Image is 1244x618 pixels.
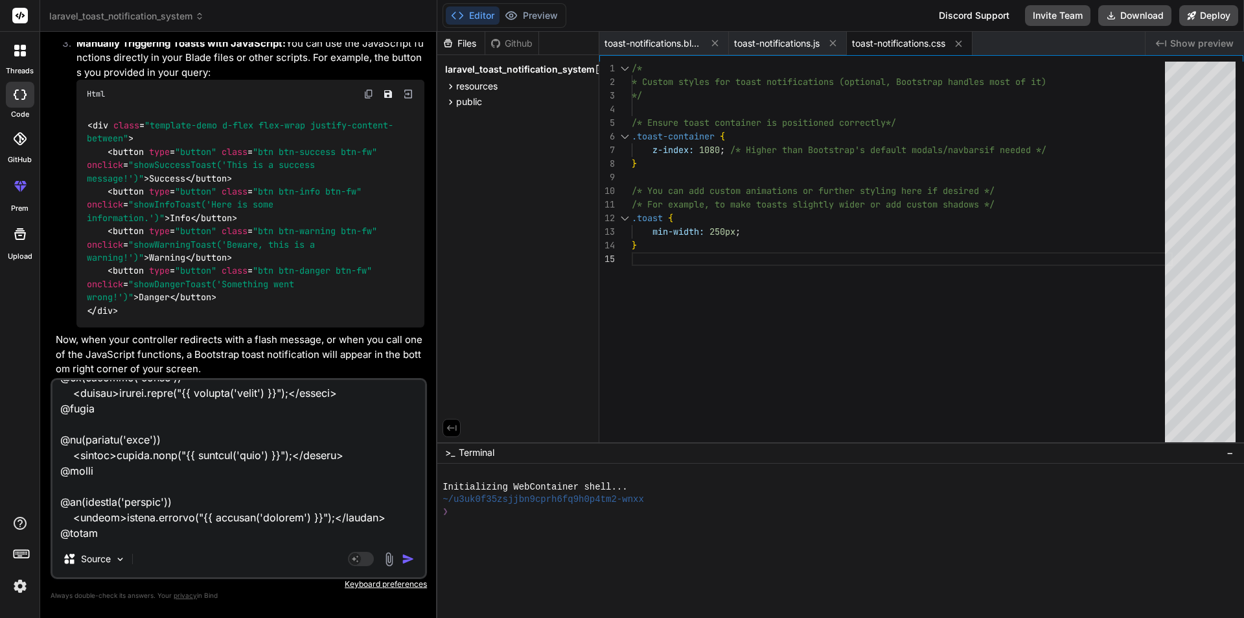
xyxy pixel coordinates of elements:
[93,119,108,131] span: div
[500,6,563,25] button: Preview
[891,185,995,196] span: g here if desired */
[632,212,663,224] span: .toast
[599,143,615,157] div: 7
[52,380,425,541] textarea: lorem IpsumdoloRsitametco adipisc Elitseddoe { temporinc $utlaboreeTdol; magnaa enimadmi __veniam...
[599,184,615,198] div: 10
[149,226,170,237] span: type
[253,226,377,237] span: "btn btn-warning btn-fw"
[87,160,123,171] span: onclick
[253,265,372,277] span: "btn btn-danger btn-fw"
[734,37,820,50] span: toast-notifications.js
[115,554,126,565] img: Pick Models
[599,239,615,252] div: 14
[149,146,170,158] span: type
[113,185,144,197] span: button
[149,265,170,277] span: type
[253,185,362,197] span: "btn btn-info btn-fw"
[222,265,248,277] span: class
[185,252,232,263] span: </ >
[632,185,891,196] span: /* You can add custom animations or further stylin
[652,226,704,237] span: min-width:
[87,226,382,264] span: < = = = >
[11,109,29,120] label: code
[76,36,424,80] p: You can use the JavaScript functions directly in your Blade files or other scripts. For example, ...
[87,239,320,263] span: "showWarningToast('Beware, this is a warning!')"
[599,157,615,171] div: 8
[113,119,139,131] span: class
[8,251,32,262] label: Upload
[599,75,615,89] div: 2
[87,199,123,211] span: onclick
[87,119,393,144] span: "template-demo d-flex flex-wrap justify-content-between"
[599,252,615,266] div: 15
[87,265,377,303] span: < = = = >
[1170,37,1234,50] span: Show preview
[445,446,455,459] span: >_
[459,446,494,459] span: Terminal
[253,146,377,158] span: "btn btn-success btn-fw"
[402,553,415,565] img: icon
[185,172,232,184] span: </ >
[180,292,211,303] span: button
[175,146,216,158] span: "button"
[97,305,113,316] span: div
[6,65,34,77] label: threads
[382,552,397,567] img: attachment
[113,265,144,277] span: button
[984,144,1046,156] span: if needed */
[49,10,204,23] span: laravel_toast_notification_system
[1098,5,1171,26] button: Download
[891,198,995,210] span: dd custom shadows */
[931,5,1017,26] div: Discord Support
[1025,5,1090,26] button: Invite Team
[616,211,633,225] div: Click to collapse the range.
[730,144,984,156] span: /* Higher than Bootstrap's default modals/navbars
[51,589,427,602] p: Always double-check its answers. Your in Bind
[11,203,29,214] label: prem
[363,89,374,99] img: copy
[599,116,615,130] div: 5
[632,76,886,88] span: * Custom styles for toast notifications (optional
[190,212,237,224] span: </ >
[616,62,633,75] div: Click to collapse the range.
[632,117,886,128] span: /* Ensure toast container is positioned correctly
[599,130,615,143] div: 6
[196,172,227,184] span: button
[113,226,144,237] span: button
[9,575,31,597] img: settings
[87,199,279,224] span: "showInfoToast('Here is some information.')"
[196,252,227,263] span: button
[1179,5,1238,26] button: Deploy
[1227,446,1234,459] span: −
[886,76,1046,88] span: , Bootstrap handles most of it)
[87,119,393,144] span: < = >
[599,225,615,239] div: 13
[632,198,891,210] span: /* For example, to make toasts slightly wider or a
[222,185,248,197] span: class
[735,226,741,237] span: ;
[201,212,232,224] span: button
[599,211,615,225] div: 12
[668,212,673,224] span: {
[599,62,615,75] div: 1
[87,160,320,184] span: "showSuccessToast('This is a success message!')"
[87,185,367,224] span: < = = = >
[175,265,216,277] span: "button"
[720,144,725,156] span: ;
[113,146,144,158] span: button
[87,146,382,184] span: < = = = >
[599,198,615,211] div: 11
[174,591,197,599] span: privacy
[87,305,118,316] span: </ >
[175,226,216,237] span: "button"
[443,506,449,518] span: ❯
[443,493,644,506] span: ~/u3uk0f35zsjjbn9cprh6fq9h0p4tm2-wnxx
[1224,442,1236,463] button: −
[170,292,216,303] span: </ >
[437,37,485,50] div: Files
[87,278,123,290] span: onclick
[402,88,414,100] img: Open in Browser
[605,37,702,50] span: toast-notifications.blade.php
[599,102,615,116] div: 4
[81,553,111,565] p: Source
